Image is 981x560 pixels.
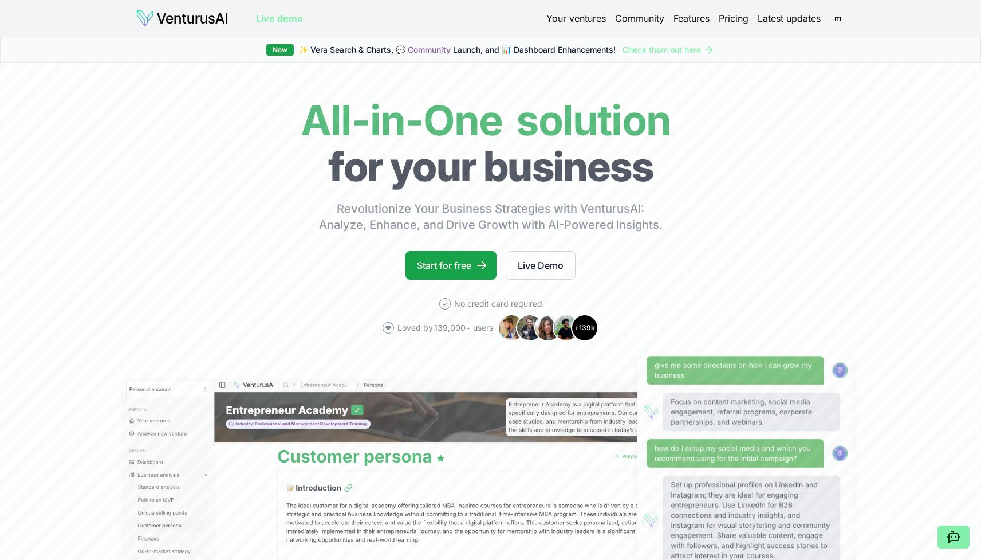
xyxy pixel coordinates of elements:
[830,10,846,26] button: m
[534,314,562,342] img: Avatar 3
[405,251,497,280] a: Start for free
[256,11,303,25] a: Live demo
[615,11,664,25] a: Community
[498,314,525,342] img: Avatar 1
[298,44,616,56] span: ✨ Vera Search & Charts, 💬 Launch, and 📊 Dashboard Enhancements!
[673,11,710,25] a: Features
[758,11,821,25] a: Latest updates
[719,11,748,25] a: Pricing
[546,11,606,25] a: Your ventures
[408,45,451,54] a: Community
[623,44,715,56] a: Check them out here
[506,251,576,280] a: Live Demo
[829,9,847,28] span: m
[266,44,294,56] div: New
[553,314,580,342] img: Avatar 4
[136,9,228,28] img: logo
[516,314,543,342] img: Avatar 2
